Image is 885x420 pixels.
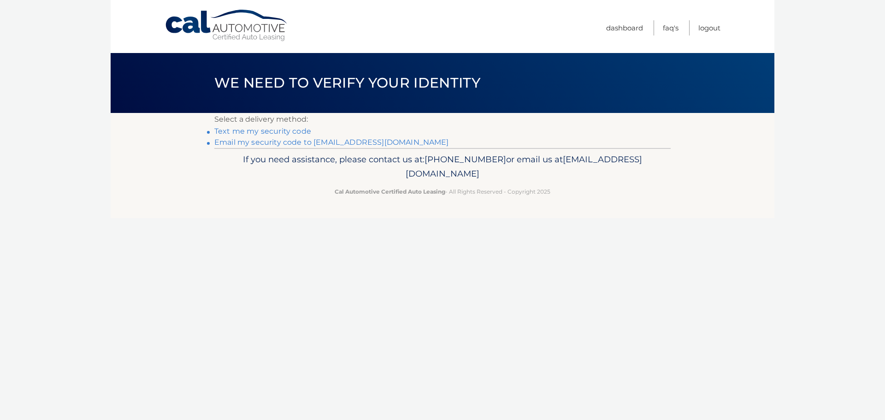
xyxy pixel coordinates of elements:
a: Dashboard [606,20,643,35]
a: Logout [698,20,720,35]
a: Text me my security code [214,127,311,136]
a: Email my security code to [EMAIL_ADDRESS][DOMAIN_NAME] [214,138,449,147]
p: Select a delivery method: [214,113,671,126]
strong: Cal Automotive Certified Auto Leasing [335,188,445,195]
a: FAQ's [663,20,678,35]
p: - All Rights Reserved - Copyright 2025 [220,187,665,196]
span: We need to verify your identity [214,74,480,91]
p: If you need assistance, please contact us at: or email us at [220,152,665,182]
span: [PHONE_NUMBER] [425,154,506,165]
a: Cal Automotive [165,9,289,42]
